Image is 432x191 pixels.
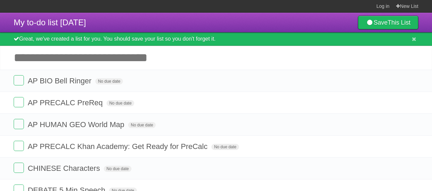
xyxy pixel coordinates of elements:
span: No due date [107,100,134,106]
span: AP PRECALC Khan Academy: Get Ready for PreCalc [28,142,209,151]
span: No due date [211,144,239,150]
span: AP PRECALC PreReq [28,98,104,107]
span: CHINESE Characters [28,164,102,173]
label: Done [14,163,24,173]
span: My to-do list [DATE] [14,18,86,27]
label: Done [14,97,24,107]
span: AP BIO Bell Ringer [28,77,93,85]
span: No due date [128,122,156,128]
span: No due date [95,78,123,84]
label: Done [14,119,24,129]
b: This List [388,19,410,26]
span: No due date [104,166,131,172]
label: Done [14,141,24,151]
span: AP HUMAN GEO World Map [28,120,126,129]
label: Done [14,75,24,85]
a: SaveThis List [358,16,418,29]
